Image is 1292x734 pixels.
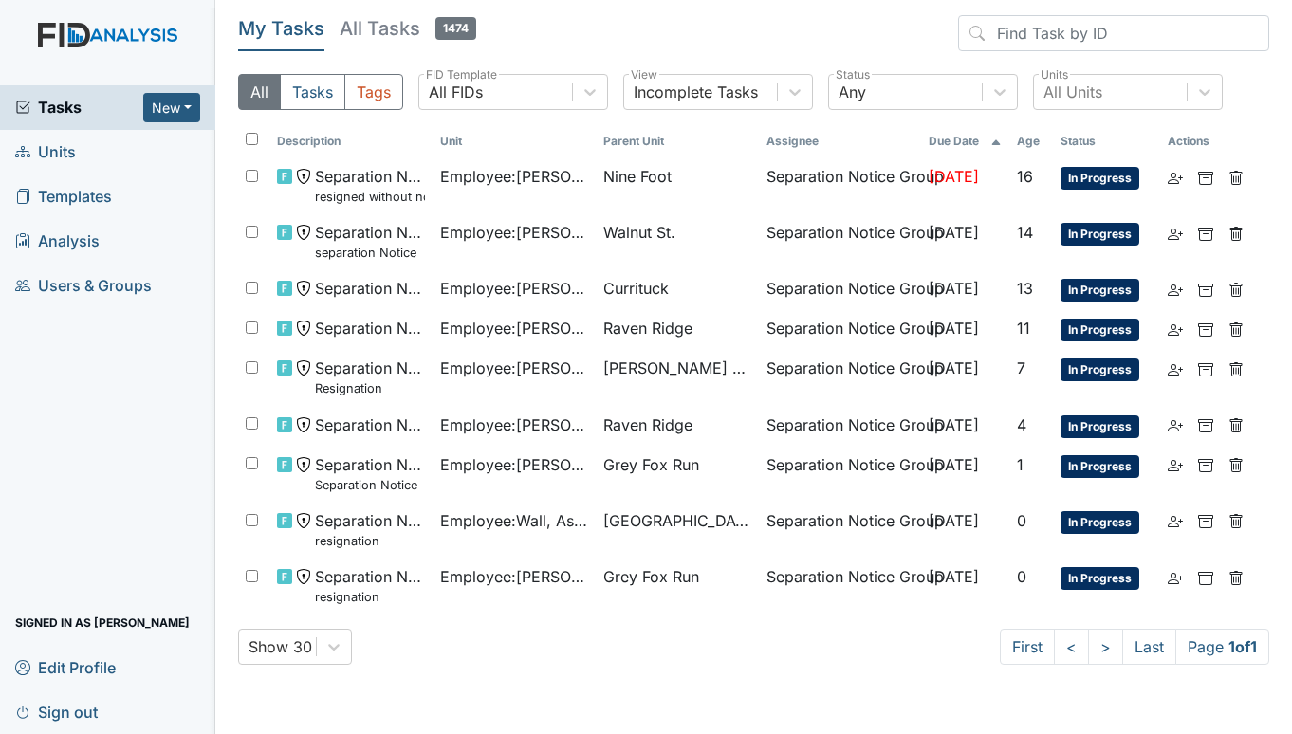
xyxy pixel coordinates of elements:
span: Employee : Wall, Ashaureah [440,509,588,532]
span: Separation Notice resignation [315,565,425,606]
span: Employee : [PERSON_NAME] [440,277,588,300]
a: Archive [1198,413,1213,436]
td: Separation Notice Group [759,349,922,405]
a: Archive [1198,165,1213,188]
th: Toggle SortBy [596,125,759,157]
a: Tasks [15,96,143,119]
a: Delete [1228,453,1244,476]
span: Employee : [PERSON_NAME] [440,413,588,436]
span: [DATE] [929,279,979,298]
span: [DATE] [929,455,979,474]
span: In Progress [1061,415,1139,438]
span: In Progress [1061,511,1139,534]
a: Archive [1198,221,1213,244]
span: [GEOGRAPHIC_DATA] [603,509,751,532]
span: Currituck [603,277,669,300]
td: Separation Notice Group [759,406,922,446]
span: Nine Foot [603,165,672,188]
div: All Units [1043,81,1102,103]
a: Archive [1198,317,1213,339]
span: [DATE] [929,567,979,586]
a: Archive [1198,277,1213,300]
span: Page [1175,629,1269,665]
div: Show 30 [249,635,312,658]
a: Delete [1228,357,1244,379]
span: 16 [1017,167,1033,186]
span: In Progress [1061,567,1139,590]
button: New [143,93,200,122]
th: Assignee [759,125,922,157]
a: Delete [1228,277,1244,300]
th: Toggle SortBy [269,125,433,157]
th: Toggle SortBy [921,125,1009,157]
button: Tags [344,74,403,110]
span: 1 [1017,455,1024,474]
small: resignation [315,588,425,606]
a: Archive [1198,357,1213,379]
td: Separation Notice Group [759,446,922,502]
th: Toggle SortBy [1009,125,1053,157]
a: Archive [1198,565,1213,588]
span: Employee : [PERSON_NAME] [440,165,588,188]
input: Find Task by ID [958,15,1269,51]
span: In Progress [1061,358,1139,381]
td: Separation Notice Group [759,213,922,269]
div: Incomplete Tasks [634,81,758,103]
span: Separation Notice Separation Notice [315,453,425,494]
span: [DATE] [929,415,979,434]
h5: My Tasks [238,15,324,42]
div: All FIDs [429,81,483,103]
span: Sign out [15,697,98,726]
div: Type filter [238,74,403,110]
span: Separation Notice [315,413,425,436]
td: Separation Notice Group [759,309,922,349]
small: resignation [315,532,425,550]
span: [PERSON_NAME] Loop [603,357,751,379]
span: Employee : [PERSON_NAME] [440,317,588,339]
a: Archive [1198,453,1213,476]
input: Toggle All Rows Selected [246,133,258,145]
span: Separation Notice Resignation [315,357,425,397]
span: In Progress [1061,319,1139,341]
a: Archive [1198,509,1213,532]
a: Delete [1228,509,1244,532]
span: Separation Notice separation Notice [315,221,425,262]
span: In Progress [1061,167,1139,190]
a: < [1054,629,1089,665]
span: Templates [15,182,112,211]
h5: All Tasks [340,15,476,42]
small: resigned without notice [315,188,425,206]
span: Employee : [PERSON_NAME] [440,565,588,588]
th: Actions [1160,125,1255,157]
nav: task-pagination [1000,629,1269,665]
span: Units [15,138,76,167]
span: Users & Groups [15,271,152,301]
th: Toggle SortBy [1053,125,1160,157]
span: [DATE] [929,319,979,338]
td: Separation Notice Group [759,558,922,614]
span: Grey Fox Run [603,565,699,588]
span: In Progress [1061,223,1139,246]
span: Edit Profile [15,652,116,682]
th: Toggle SortBy [433,125,596,157]
span: Raven Ridge [603,317,692,339]
span: Separation Notice resigned without notice [315,165,425,206]
span: Grey Fox Run [603,453,699,476]
span: 0 [1017,567,1026,586]
a: Last [1122,629,1176,665]
a: > [1088,629,1123,665]
span: Employee : [PERSON_NAME] [440,453,588,476]
a: Delete [1228,413,1244,436]
span: Walnut St. [603,221,675,244]
small: Resignation [315,379,425,397]
span: Employee : [PERSON_NAME], [PERSON_NAME] [440,357,588,379]
span: Separation Notice resignation [315,509,425,550]
span: [DATE] [929,511,979,530]
span: [DATE] [929,167,979,186]
span: Raven Ridge [603,413,692,436]
a: First [1000,629,1055,665]
a: Delete [1228,565,1244,588]
span: Separation Notice [315,277,425,300]
span: [DATE] [929,358,979,377]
